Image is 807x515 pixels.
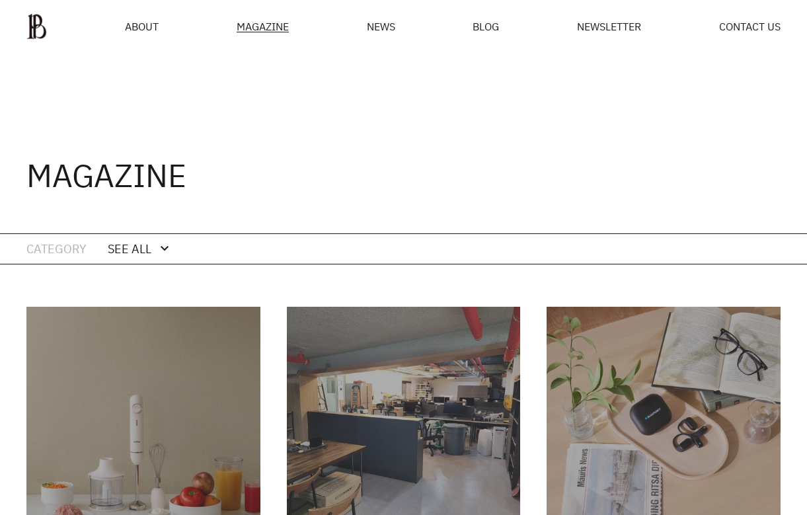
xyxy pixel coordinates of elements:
a: ABOUT [125,21,159,32]
a: NEWSLETTER [577,21,641,32]
a: NEWS [367,21,395,32]
img: ba379d5522eb3.png [26,13,47,40]
div: expand_more [157,241,173,257]
a: CONTACT US [719,21,781,32]
div: SEE ALL [108,239,151,258]
a: BLOG [473,21,499,32]
div: MAGAZINE [237,21,289,32]
h3: MAGAZINE [26,159,186,191]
